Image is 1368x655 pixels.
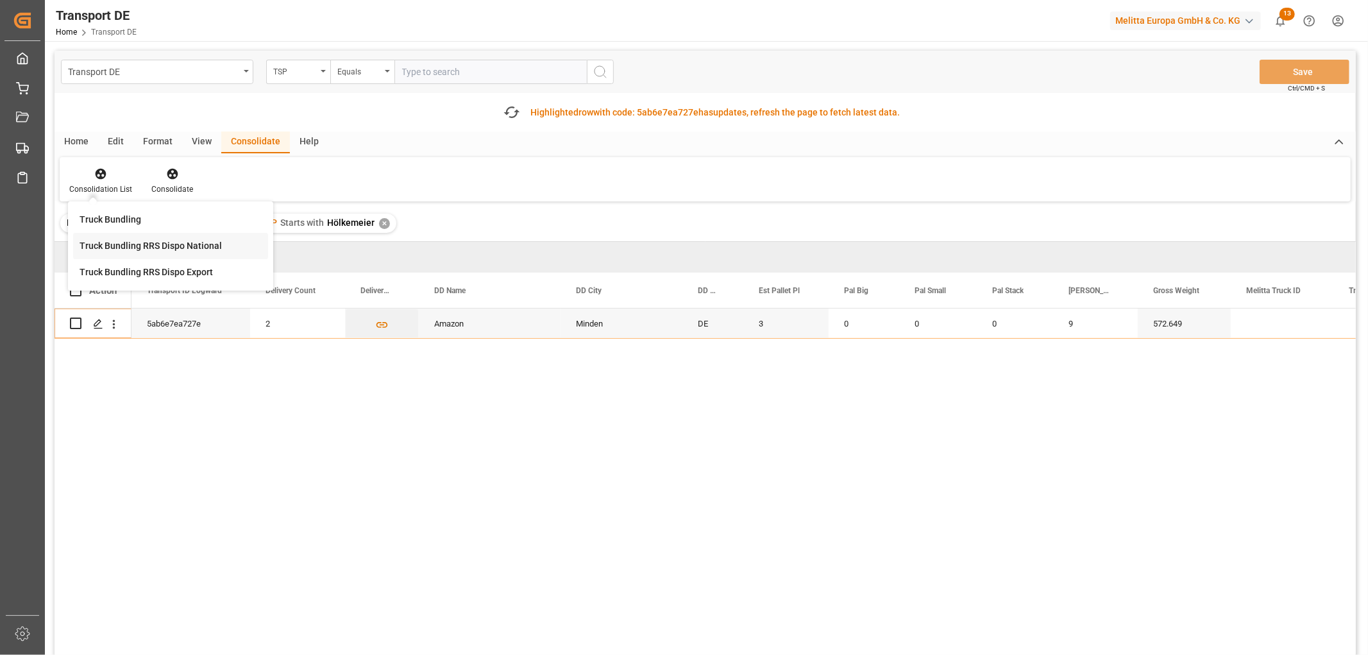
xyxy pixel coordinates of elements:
[576,286,602,295] span: DD City
[290,132,328,153] div: Help
[98,132,133,153] div: Edit
[379,218,390,229] div: ✕
[844,286,868,295] span: Pal Big
[280,217,324,228] span: Starts with
[221,132,290,153] div: Consolidate
[1138,309,1231,338] div: 572.649
[698,286,716,295] span: DD Country
[56,28,77,37] a: Home
[977,309,1053,338] div: 0
[587,60,614,84] button: search button
[133,132,182,153] div: Format
[394,60,587,84] input: Type to search
[915,286,946,295] span: Pal Small
[1279,8,1295,21] span: 13
[68,63,239,79] div: Transport DE
[1153,286,1199,295] span: Gross Weight
[531,106,900,119] div: Highlighted with code: updates, refresh the page to fetch latest data.
[337,63,381,78] div: Equals
[80,213,141,226] div: Truck Bundling
[682,309,743,338] div: DE
[1260,60,1349,84] button: Save
[1288,83,1325,93] span: Ctrl/CMD + S
[131,309,250,338] div: 5ab6e7ea727e
[327,217,375,228] span: Hölkemeier
[330,60,394,84] button: open menu
[992,286,1024,295] span: Pal Stack
[1266,6,1295,35] button: show 13 new notifications
[266,60,330,84] button: open menu
[743,309,829,338] div: 3
[1053,309,1138,338] div: 9
[182,132,221,153] div: View
[250,309,345,338] div: 2
[266,286,316,295] span: Delivery Count
[80,239,222,253] div: Truck Bundling RRS Dispo National
[1295,6,1324,35] button: Help Center
[1110,8,1266,33] button: Melitta Europa GmbH & Co. KG
[579,107,594,117] span: row
[55,132,98,153] div: Home
[561,309,682,338] div: Minden
[419,309,561,338] div: Amazon
[1246,286,1301,295] span: Melitta Truck ID
[67,217,93,228] span: Filter :
[1110,12,1261,30] div: Melitta Europa GmbH & Co. KG
[69,183,132,195] div: Consolidation List
[899,309,977,338] div: 0
[273,63,317,78] div: TSP
[434,286,466,295] span: DD Name
[1068,286,1111,295] span: [PERSON_NAME]
[360,286,392,295] span: Delivery List
[151,183,193,195] div: Consolidate
[699,107,714,117] span: has
[638,107,699,117] span: 5ab6e7ea727e
[829,309,899,338] div: 0
[61,60,253,84] button: open menu
[56,6,137,25] div: Transport DE
[55,309,131,339] div: Press SPACE to select this row.
[80,266,213,279] div: Truck Bundling RRS Dispo Export
[759,286,800,295] span: Est Pallet Pl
